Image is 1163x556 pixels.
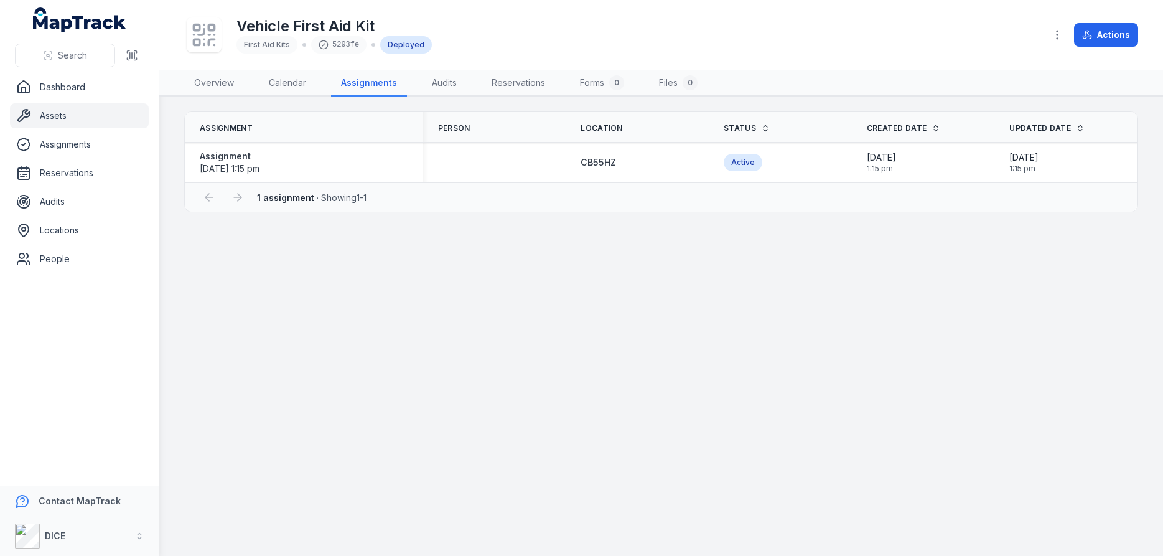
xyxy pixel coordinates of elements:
[39,496,121,506] strong: Contact MapTrack
[200,150,259,163] strong: Assignment
[724,154,762,171] div: Active
[10,103,149,128] a: Assets
[1009,164,1039,174] span: 1:15 pm
[609,75,624,90] div: 0
[438,123,470,133] span: Person
[15,44,115,67] button: Search
[200,150,259,175] a: Assignment[DATE] 1:15 pm
[867,151,896,174] time: 09/09/2025, 1:15:05 pm
[1009,151,1039,164] span: [DATE]
[200,163,259,174] time: 09/09/2025, 1:15:05 pm
[724,123,770,133] a: Status
[45,530,65,541] strong: DICE
[257,192,314,203] strong: 1 assignment
[331,70,407,97] a: Assignments
[184,70,244,97] a: Overview
[244,40,290,49] span: First Aid Kits
[649,70,708,97] a: Files0
[683,75,698,90] div: 0
[482,70,555,97] a: Reservations
[724,123,756,133] span: Status
[581,156,616,169] a: CB55HZ
[311,36,367,54] div: 5293fe
[867,123,941,133] a: Created Date
[422,70,467,97] a: Audits
[259,70,316,97] a: Calendar
[58,49,87,62] span: Search
[257,192,367,203] span: · Showing 1 - 1
[581,123,622,133] span: Location
[10,218,149,243] a: Locations
[1009,123,1071,133] span: Updated Date
[236,16,432,36] h1: Vehicle First Aid Kit
[10,189,149,214] a: Audits
[10,75,149,100] a: Dashboard
[581,157,616,167] span: CB55HZ
[570,70,634,97] a: Forms0
[867,123,927,133] span: Created Date
[380,36,432,54] div: Deployed
[200,123,253,133] span: Assignment
[867,151,896,164] span: [DATE]
[1009,151,1039,174] time: 09/09/2025, 1:15:05 pm
[33,7,126,32] a: MapTrack
[1009,123,1085,133] a: Updated Date
[10,132,149,157] a: Assignments
[867,164,896,174] span: 1:15 pm
[200,163,259,174] span: [DATE] 1:15 pm
[10,247,149,271] a: People
[10,161,149,186] a: Reservations
[1074,23,1138,47] button: Actions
